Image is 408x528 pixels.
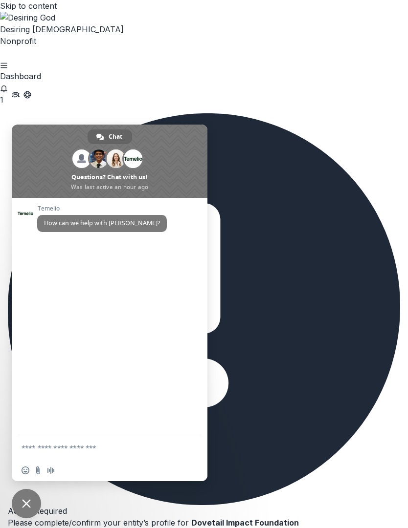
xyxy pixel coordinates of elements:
[22,444,176,452] textarea: Compose your message...
[34,466,42,474] span: Send a file
[12,88,20,100] button: Partners
[37,205,167,212] span: Temelio
[12,489,41,518] div: Close chat
[191,518,299,528] strong: Dovetail Impact Foundation
[88,129,132,144] div: Chat
[44,219,160,227] span: How can we help with [PERSON_NAME]?
[47,466,55,474] span: Audio message
[8,505,400,517] div: Action Required
[23,88,31,100] button: Get Help
[22,466,29,474] span: Insert an emoji
[109,129,122,144] span: Chat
